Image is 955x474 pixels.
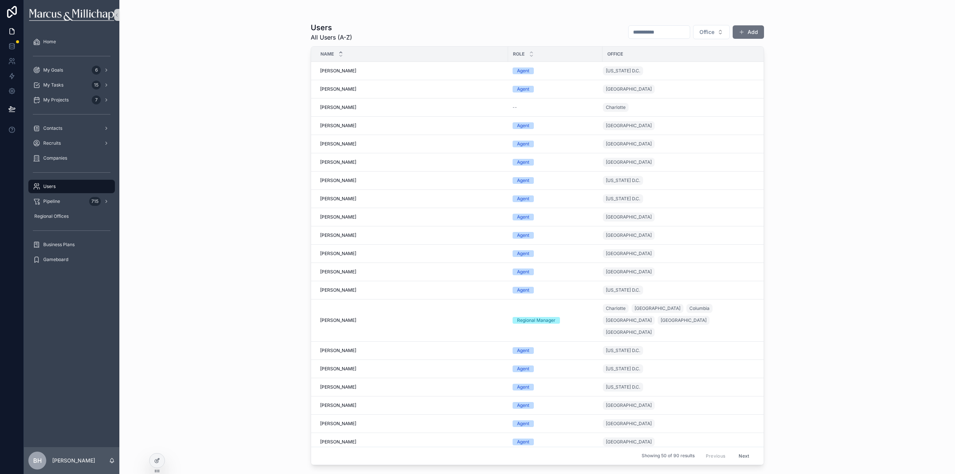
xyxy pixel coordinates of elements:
[606,86,652,92] span: [GEOGRAPHIC_DATA]
[517,86,529,92] div: Agent
[517,159,529,166] div: Agent
[513,269,598,275] a: Agent
[43,242,75,248] span: Business Plans
[606,68,640,74] span: [US_STATE] D.C.
[320,178,356,183] span: [PERSON_NAME]
[320,232,504,238] a: [PERSON_NAME]
[28,210,115,223] a: Regional Offices
[513,104,598,110] a: --
[89,197,101,206] div: 715
[513,347,598,354] a: Agent
[320,384,356,390] span: [PERSON_NAME]
[43,140,61,146] span: Recruits
[320,287,504,293] a: [PERSON_NAME]
[43,39,56,45] span: Home
[28,63,115,77] a: My Goals6
[606,348,640,354] span: [US_STATE] D.C.
[320,251,504,257] a: [PERSON_NAME]
[603,194,643,203] a: [US_STATE] D.C.
[658,316,710,325] a: [GEOGRAPHIC_DATA]
[513,287,598,293] a: Agent
[513,159,598,166] a: Agent
[606,402,652,408] span: [GEOGRAPHIC_DATA]
[513,86,598,92] a: Agent
[661,317,707,323] span: [GEOGRAPHIC_DATA]
[43,155,67,161] span: Companies
[603,302,760,338] a: Charlotte[GEOGRAPHIC_DATA]Columbia[GEOGRAPHIC_DATA][GEOGRAPHIC_DATA][GEOGRAPHIC_DATA]
[603,103,629,112] a: Charlotte
[320,196,504,202] a: [PERSON_NAME]
[603,85,655,94] a: [GEOGRAPHIC_DATA]
[635,305,680,311] span: [GEOGRAPHIC_DATA]
[92,95,101,104] div: 7
[517,347,529,354] div: Agent
[320,439,504,445] a: [PERSON_NAME]
[34,213,69,219] span: Regional Offices
[513,384,598,390] a: Agent
[320,104,504,110] a: [PERSON_NAME]
[513,122,598,129] a: Agent
[320,214,504,220] a: [PERSON_NAME]
[320,68,504,74] a: [PERSON_NAME]
[606,178,640,183] span: [US_STATE] D.C.
[689,305,710,311] span: Columbia
[693,25,730,39] button: Select Button
[603,345,760,357] a: [US_STATE] D.C.
[28,151,115,165] a: Companies
[603,363,760,375] a: [US_STATE] D.C.
[513,317,598,324] a: Regional Manager
[642,453,695,459] span: Showing 50 of 90 results
[603,284,760,296] a: [US_STATE] D.C.
[733,25,764,39] button: Add
[320,196,356,202] span: [PERSON_NAME]
[517,250,529,257] div: Agent
[513,214,598,220] a: Agent
[603,121,655,130] a: [GEOGRAPHIC_DATA]
[43,183,56,189] span: Users
[603,229,760,241] a: [GEOGRAPHIC_DATA]
[606,251,652,257] span: [GEOGRAPHIC_DATA]
[603,83,760,95] a: [GEOGRAPHIC_DATA]
[517,141,529,147] div: Agent
[43,97,69,103] span: My Projects
[513,365,598,372] a: Agent
[517,214,529,220] div: Agent
[517,317,555,324] div: Regional Manager
[606,305,626,311] span: Charlotte
[320,317,504,323] a: [PERSON_NAME]
[606,366,640,372] span: [US_STATE] D.C.
[603,418,760,430] a: [GEOGRAPHIC_DATA]
[320,439,356,445] span: [PERSON_NAME]
[28,195,115,208] a: Pipeline715
[603,211,760,223] a: [GEOGRAPHIC_DATA]
[603,101,760,113] a: Charlotte
[606,317,652,323] span: [GEOGRAPHIC_DATA]
[28,136,115,150] a: Recruits
[632,304,683,313] a: [GEOGRAPHIC_DATA]
[28,253,115,266] a: Gameboard
[603,139,655,148] a: [GEOGRAPHIC_DATA]
[43,257,68,263] span: Gameboard
[320,123,504,129] a: [PERSON_NAME]
[513,195,598,202] a: Agent
[517,439,529,445] div: Agent
[43,82,63,88] span: My Tasks
[606,421,652,427] span: [GEOGRAPHIC_DATA]
[603,66,643,75] a: [US_STATE] D.C.
[603,364,643,373] a: [US_STATE] D.C.
[603,138,760,150] a: [GEOGRAPHIC_DATA]
[320,421,504,427] a: [PERSON_NAME]
[603,328,655,337] a: [GEOGRAPHIC_DATA]
[33,456,42,465] span: BH
[606,287,640,293] span: [US_STATE] D.C.
[603,266,760,278] a: [GEOGRAPHIC_DATA]
[311,22,352,33] h1: Users
[606,196,640,202] span: [US_STATE] D.C.
[603,399,760,411] a: [GEOGRAPHIC_DATA]
[320,214,356,220] span: [PERSON_NAME]
[606,104,626,110] span: Charlotte
[603,286,643,295] a: [US_STATE] D.C.
[320,269,356,275] span: [PERSON_NAME]
[603,249,655,258] a: [GEOGRAPHIC_DATA]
